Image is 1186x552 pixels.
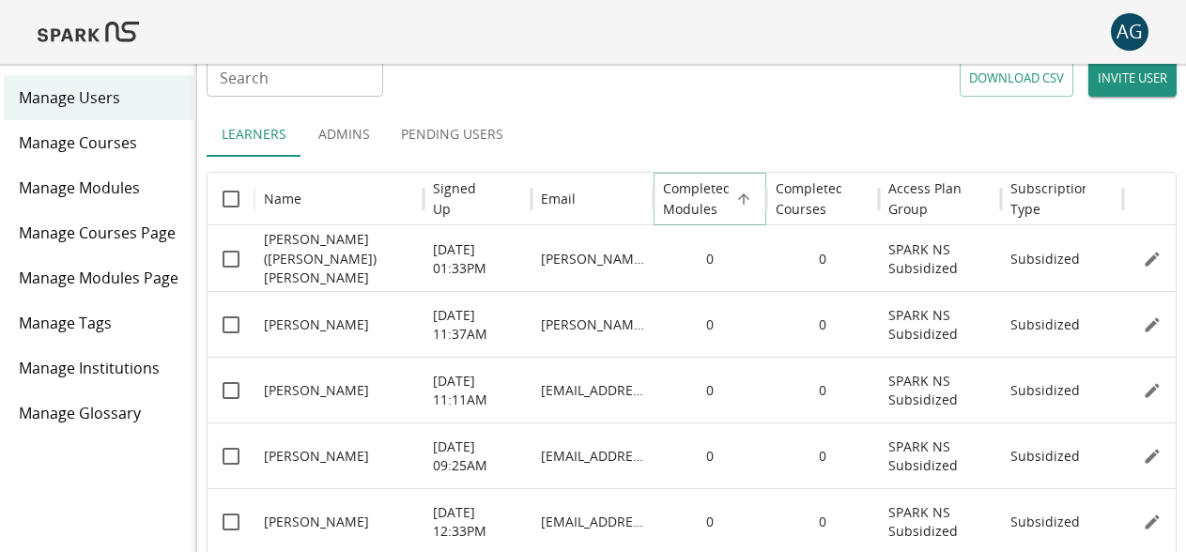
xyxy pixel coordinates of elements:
div: 0 [766,291,879,357]
div: Manage Courses Page [4,210,193,255]
p: [DATE] 11:37AM [433,306,522,344]
button: Learners [207,112,301,157]
div: Name [264,190,301,207]
span: Manage Tags [19,312,178,334]
div: Manage Glossary [4,391,193,436]
span: Manage Modules [19,176,178,199]
p: [DATE] 01:33PM [433,240,522,278]
button: Edit [1138,376,1166,405]
button: account of current user [1111,13,1148,51]
div: Manage Modules [4,165,193,210]
p: Subsidized [1010,447,1080,466]
div: Manage Users [4,75,193,120]
div: sophyleedesign@gmail.com [531,357,654,422]
span: Manage Glossary [19,402,178,424]
h6: Completed Courses [776,178,844,220]
svg: Edit [1143,381,1162,400]
p: SPARK NS Subsidized [888,437,992,475]
h6: Completed Modules [663,178,732,220]
div: Manage Courses [4,120,193,165]
img: Logo of SPARK at Stanford [38,9,139,54]
p: SPARK NS Subsidized [888,240,992,278]
button: Edit [1138,508,1166,536]
p: Subsidized [1010,250,1080,268]
div: Manage Modules Page [4,255,193,300]
div: Manage Tags [4,300,193,345]
svg: Edit [1143,447,1162,466]
span: Manage Institutions [19,357,178,379]
p: [PERSON_NAME] [264,513,369,531]
div: 0 [654,422,766,488]
h6: Subscription Type [1010,178,1090,220]
div: Email [541,190,576,207]
button: Download CSV [960,59,1073,97]
button: Invite user [1088,59,1177,97]
div: 0 [766,225,879,291]
div: 0 [654,225,766,291]
p: [PERSON_NAME] [264,315,369,334]
p: [PERSON_NAME] ([PERSON_NAME]) [PERSON_NAME] [264,230,414,286]
div: user types [207,112,1177,157]
button: Edit [1138,311,1166,339]
button: Sort [303,186,330,212]
p: [DATE] 09:25AM [433,437,522,475]
button: Sort [731,186,757,212]
button: Sort [578,186,604,212]
div: 0 [766,357,879,422]
p: SPARK NS Subsidized [888,306,992,344]
span: Manage Courses [19,131,178,154]
div: 0 [766,422,879,488]
div: AG [1111,13,1148,51]
div: zhaolan@pennmedicine.upenn.edu [531,225,654,291]
span: Manage Courses Page [19,222,178,244]
p: Subsidized [1010,315,1080,334]
p: [DATE] 11:11AM [433,372,522,409]
div: ack4001@med.cornell.edu [531,422,654,488]
div: Manage Institutions [4,345,193,391]
div: Kapoor.abhijeet@gmail.com [531,291,654,357]
h6: Signed Up [433,178,494,220]
svg: Edit [1143,250,1162,268]
button: Edit [1138,245,1166,273]
p: SPARK NS Subsidized [888,503,992,541]
button: Pending Users [386,112,518,157]
span: Manage Users [19,86,178,109]
button: Sort [843,186,870,212]
p: Subsidized [1010,513,1080,531]
h6: Access Plan Group [888,178,992,220]
div: 0 [654,291,766,357]
button: Edit [1138,442,1166,470]
p: Subsidized [1010,381,1080,400]
p: [PERSON_NAME] [264,381,369,400]
svg: Edit [1143,315,1162,334]
button: Sort [1087,186,1114,212]
p: [DATE] 12:33PM [433,503,522,541]
button: Admins [301,112,386,157]
p: SPARK NS Subsidized [888,372,992,409]
button: Sort [496,186,522,212]
p: [PERSON_NAME] [264,447,369,466]
svg: Edit [1143,513,1162,531]
div: 0 [654,357,766,422]
span: Manage Modules Page [19,267,178,289]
